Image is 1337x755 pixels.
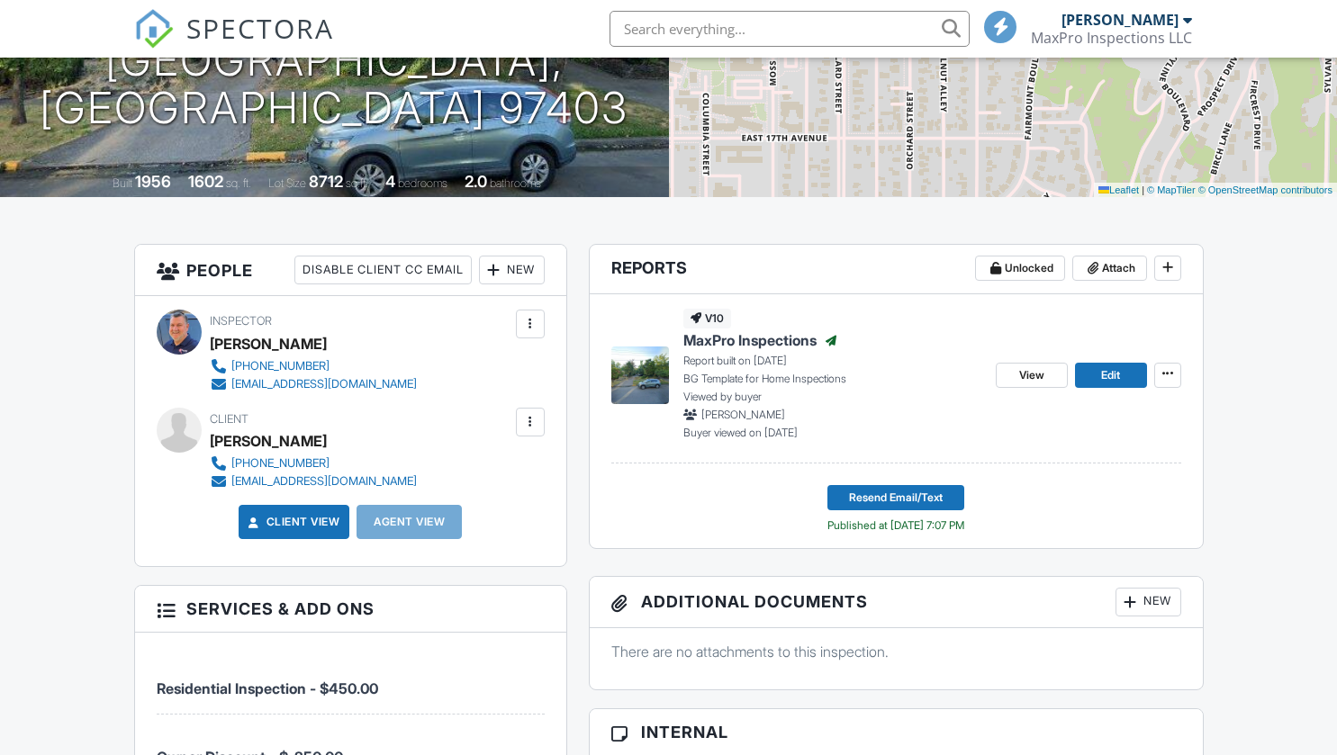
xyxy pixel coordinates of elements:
div: [PHONE_NUMBER] [231,359,330,373]
li: Service: Residential Inspection [157,646,545,714]
div: [PERSON_NAME] [1061,11,1179,29]
span: sq. ft. [226,176,251,190]
span: bathrooms [490,176,541,190]
p: There are no attachments to this inspection. [611,642,1181,661]
div: [PHONE_NUMBER] [231,456,330,471]
h3: People [135,245,566,296]
div: New [479,256,545,284]
img: The Best Home Inspection Software - Spectora [134,9,174,49]
span: Client [210,412,248,426]
div: [EMAIL_ADDRESS][DOMAIN_NAME] [231,377,417,391]
div: 1956 [135,172,171,191]
h3: Services & Add ons [135,586,566,633]
span: sq.ft. [346,176,368,190]
a: Client View [245,513,340,531]
div: 1602 [188,172,223,191]
div: 2.0 [465,172,487,191]
span: Residential Inspection - $450.00 [157,679,378,697]
div: [PERSON_NAME] [210,330,327,357]
span: | [1142,184,1144,195]
a: © OpenStreetMap contributors [1198,184,1332,195]
div: MaxPro Inspections LLC [1031,29,1192,47]
a: [PHONE_NUMBER] [210,454,417,472]
input: Search everything... [610,11,970,47]
a: Leaflet [1098,184,1139,195]
a: © MapTiler [1147,184,1196,195]
span: SPECTORA [186,9,334,47]
h3: Additional Documents [590,577,1203,628]
span: bedrooms [398,176,447,190]
div: 4 [385,172,395,191]
span: Inspector [210,314,272,328]
div: [EMAIL_ADDRESS][DOMAIN_NAME] [231,474,417,489]
span: Built [113,176,132,190]
a: [EMAIL_ADDRESS][DOMAIN_NAME] [210,472,417,490]
div: Disable Client CC Email [294,256,472,284]
a: [PHONE_NUMBER] [210,357,417,375]
div: [PERSON_NAME] [210,427,327,454]
span: Lot Size [268,176,306,190]
div: New [1116,588,1181,616]
div: 8712 [309,172,343,191]
a: SPECTORA [134,24,334,62]
a: [EMAIL_ADDRESS][DOMAIN_NAME] [210,375,417,393]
